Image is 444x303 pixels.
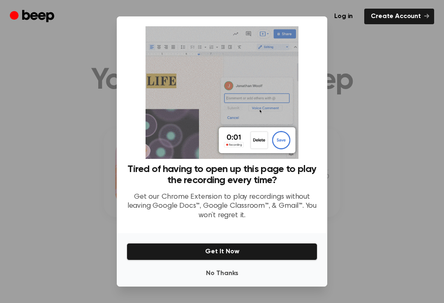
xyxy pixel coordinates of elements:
button: Get It Now [127,243,317,260]
button: No Thanks [127,265,317,282]
a: Create Account [364,9,434,24]
a: Log in [328,9,359,24]
p: Get our Chrome Extension to play recordings without leaving Google Docs™, Google Classroom™, & Gm... [127,193,317,220]
a: Beep [10,9,56,25]
img: Beep extension in action [146,26,298,159]
h3: Tired of having to open up this page to play the recording every time? [127,164,317,186]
